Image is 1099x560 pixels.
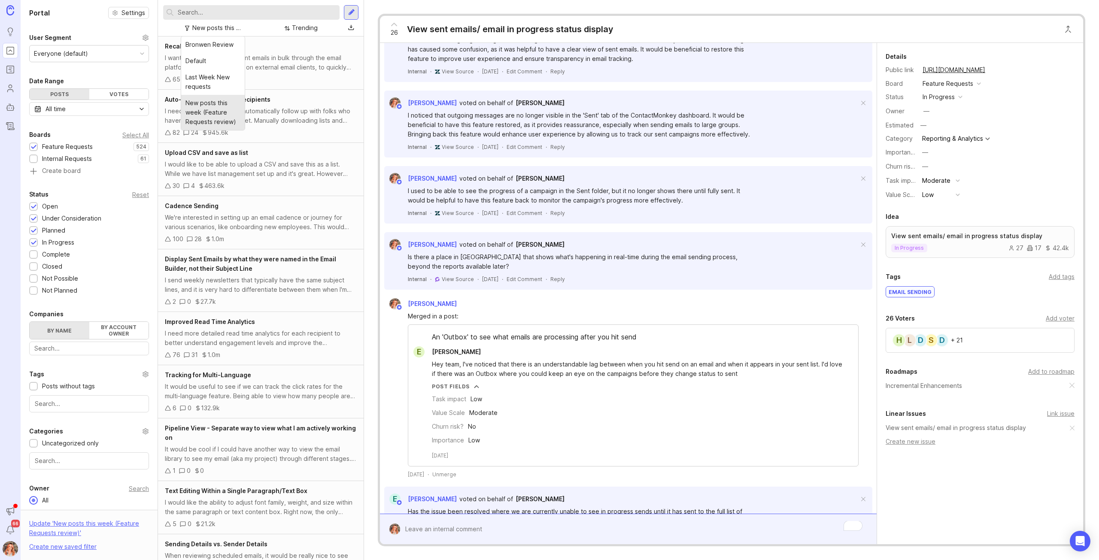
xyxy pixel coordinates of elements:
div: Email Sending [886,287,934,297]
div: E [389,493,401,505]
a: Roadmaps [3,62,18,77]
img: Bronwen W [387,298,404,309]
a: Auto-retarget unopened recipientsI need a 'resend' button to automatically follow up with folks w... [158,90,364,143]
div: Feature Requests [923,79,973,88]
div: · [428,471,429,478]
div: Value Scale [432,408,465,418]
div: I need more detailed read time analytics for each recipient to better understand engagement level... [165,329,357,348]
div: Default [181,53,245,69]
span: Cadence Sending [165,202,219,209]
div: Posts [30,89,89,100]
div: Create new issue [886,437,1075,446]
a: Bronwen W[PERSON_NAME] [384,298,464,309]
div: 463.6k [204,181,225,191]
div: Internal [408,68,427,75]
div: Category [886,134,916,143]
div: 1.0m [207,350,220,360]
span: 26 [391,28,398,37]
div: 0 [188,519,191,529]
a: Upload CSV and save as listI would like to be able to upload a CSV and save this as a list. While... [158,143,364,196]
a: Changelog [3,118,18,134]
img: member badge [396,245,403,251]
span: Settings [121,9,145,17]
label: Churn risk? [886,163,917,170]
div: Edit Comment [507,209,542,217]
div: 17 [1027,245,1041,251]
div: + 21 [951,337,963,343]
div: — [918,120,929,131]
span: [PERSON_NAME] [432,348,481,355]
a: Users [3,81,18,96]
div: Trending [292,23,318,33]
div: New posts this week (Feature Requests review) [192,23,241,33]
div: Task impact [432,394,466,404]
div: 0 [200,466,204,475]
div: 132.9k [201,403,220,413]
div: 5 [173,519,176,529]
img: Bronwen W [387,97,404,109]
span: Pipeline View - Separate way to view what I am actively working on [165,424,356,441]
time: [DATE] [432,452,448,459]
div: — [923,106,929,116]
div: · [546,143,547,151]
div: voted on behalf of [459,98,513,108]
div: All [38,496,53,505]
div: Select All [122,133,149,137]
div: — [922,148,928,157]
img: member badge [396,499,403,506]
div: It would be cool if I could have another way to view the email library to see my email (aka my pr... [165,445,357,463]
button: Settings [108,7,149,19]
button: Notifications [3,522,18,538]
span: View Source [442,144,474,150]
span: [PERSON_NAME] [408,241,457,248]
div: Is there a place in [GEOGRAPHIC_DATA] that shows what's happening in real-time during the email s... [408,252,751,271]
label: By account owner [89,322,149,339]
p: View sent emails/ email in progress status display [891,232,1069,240]
a: [URL][DOMAIN_NAME] [920,64,988,76]
div: L [903,333,917,347]
div: Open Intercom Messenger [1070,531,1090,551]
div: Churn risk? [432,422,464,431]
div: Planned [42,226,65,235]
div: · [502,68,503,75]
img: zendesk [435,211,440,216]
time: [DATE] [482,276,498,282]
div: I would like the ability to adjust font family, weight, and size within the same paragraph or tex... [165,498,357,517]
a: Pipeline View - Separate way to view what I am actively working onIt would be cool if I could hav... [158,418,364,481]
div: Status [886,92,916,102]
time: [DATE] [482,68,498,75]
div: Reply [550,275,565,283]
div: Add to roadmap [1028,367,1075,376]
div: Estimated [886,122,914,128]
button: Bronwen W [3,541,18,557]
div: I noticed that outgoing messages are no longer visible in the 'Sent' tab of the ContactMonkey das... [408,35,751,64]
a: Autopilot [3,100,18,115]
div: Tags [886,272,901,282]
div: View sent emails/ email in progress status display [407,23,613,35]
time: [DATE] [408,471,424,478]
div: An 'Outbox' to see what emails are processing after you hit send [408,332,858,346]
div: Reply [550,143,565,151]
div: Complete [42,250,70,259]
div: User Segment [29,33,71,43]
a: [PERSON_NAME] [516,174,565,183]
img: member badge [396,304,403,311]
button: Post Fields [432,383,479,390]
div: I would like to be able to upload a CSV and save this as a list. While we have list management se... [165,160,357,179]
div: 24 [191,128,198,137]
div: All time [46,104,66,114]
span: Display Sent Emails by what they were named in the Email Builder, not their Subject Line [165,255,336,272]
div: 21.2k [201,519,216,529]
div: Last Week New requests [181,69,245,95]
div: · [477,143,479,151]
img: member badge [396,179,403,185]
div: I used to be able to see the progress of a campaign in the Sent folder, but it no longer shows th... [408,186,751,205]
div: Boards [29,130,51,140]
div: Importance [432,436,464,445]
div: Companies [29,309,64,319]
div: Internal Requests [42,154,92,163]
div: Idea [886,212,899,222]
input: Search... [35,456,143,466]
div: · [430,275,431,283]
